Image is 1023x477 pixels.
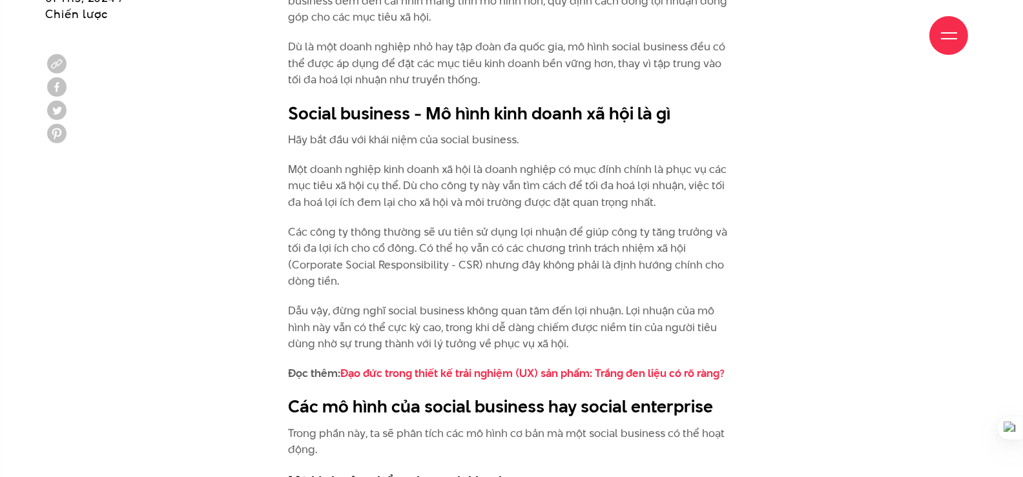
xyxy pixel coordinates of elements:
[288,394,735,419] h2: Các mô hình của social business hay social enterprise
[288,101,735,126] h2: Social business - Mô hình kinh doanh xã hội là gì
[288,365,725,381] strong: Đọc thêm:
[288,132,735,148] p: Hãy bắt đầu với khái niệm của social business.
[288,425,735,458] p: Trong phần này, ta sẽ phân tích các mô hình cơ bản mà một social business có thể hoạt động.
[340,365,725,381] a: Đạo đức trong thiết kế trải nghiệm (UX) sản phẩm: Trắng đen liệu có rõ ràng?
[288,224,735,290] p: Các công ty thông thường sẽ ưu tiên sử dụng lợi nhuận để giúp công ty tăng trưởng và tối đa lợi í...
[288,161,735,211] p: Một doanh nghiệp kinh doanh xã hội là doanh nghiệp có mục đính chính là phục vụ các mục tiêu xã h...
[288,303,735,352] p: Dẫu vậy, đừng nghĩ social business không quan tâm đến lợi nhuận. Lợi nhuận của mô hình này vẫn có...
